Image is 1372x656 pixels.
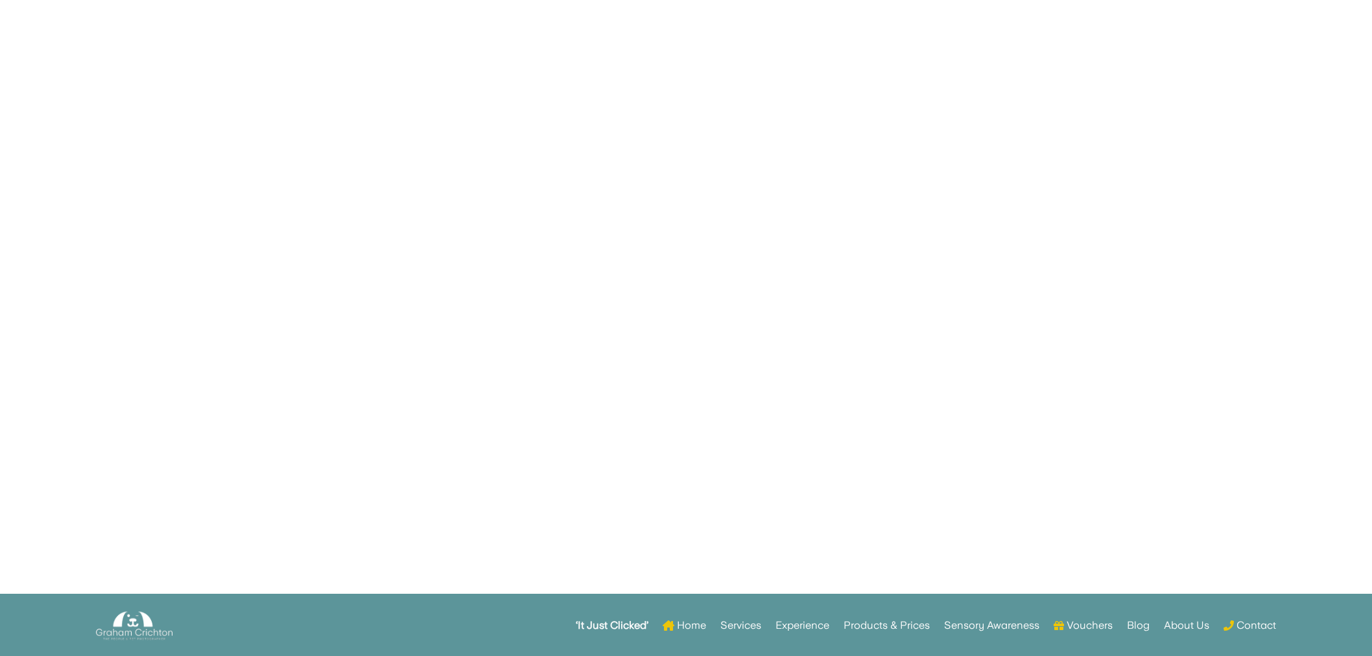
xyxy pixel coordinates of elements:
a: Home [663,600,706,651]
a: Services [720,600,761,651]
a: Vouchers [1054,600,1113,651]
a: ‘It Just Clicked’ [576,600,648,651]
a: Contact [1224,600,1276,651]
a: Sensory Awareness [944,600,1039,651]
a: Products & Prices [844,600,930,651]
img: Graham Crichton Photography Logo - Graham Crichton - Belfast Family & Pet Photography Studio [96,608,172,644]
a: Blog [1127,600,1150,651]
a: Experience [775,600,829,651]
a: About Us [1164,600,1209,651]
strong: ‘It Just Clicked’ [576,621,648,630]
